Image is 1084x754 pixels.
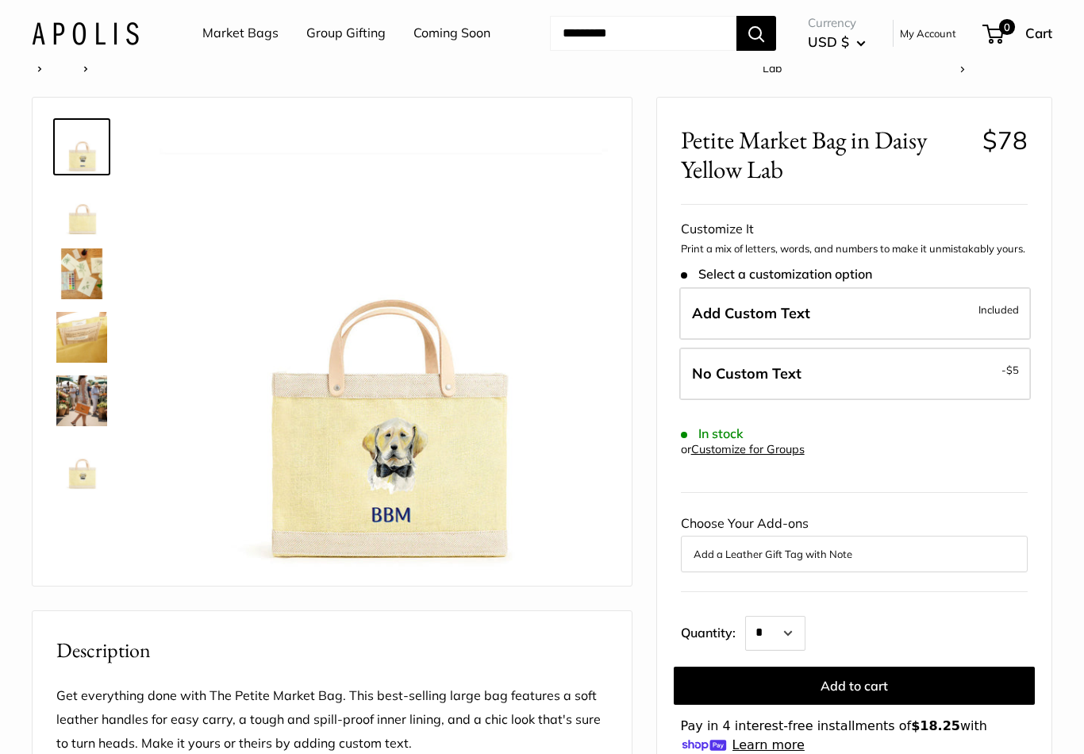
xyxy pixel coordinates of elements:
[692,304,810,322] span: Add Custom Text
[808,12,866,34] span: Currency
[982,125,1028,156] span: $78
[808,29,866,55] button: USD $
[53,245,110,302] a: description_The artist's desk in Ventura CA
[681,125,971,184] span: Petite Market Bag in Daisy Yellow Lab
[1006,364,1019,376] span: $5
[56,185,107,236] img: Petite Market Bag in Daisy Yellow Lab
[808,33,849,50] span: USD $
[56,312,107,363] img: Petite Market Bag in Daisy Yellow Lab
[1025,25,1052,41] span: Cart
[681,217,1028,241] div: Customize It
[984,21,1052,46] a: 0 Cart
[550,16,736,51] input: Search...
[679,287,1031,340] label: Add Custom Text
[413,21,490,45] a: Coming Soon
[56,439,107,490] img: Petite Market Bag in Daisy Yellow Lab
[999,19,1015,35] span: 0
[53,372,110,429] a: Petite Market Bag in Daisy Yellow Lab
[53,436,110,493] a: Petite Market Bag in Daisy Yellow Lab
[679,348,1031,400] label: Leave Blank
[56,635,608,666] h2: Description
[53,118,110,175] a: Petite Market Bag in Daisy Yellow Lab
[691,442,805,456] a: Customize for Groups
[1001,360,1019,379] span: -
[681,512,1028,572] div: Choose Your Add-ons
[694,544,1015,564] button: Add a Leather Gift Tag with Note
[900,24,956,43] a: My Account
[681,611,745,651] label: Quantity:
[53,309,110,366] a: Petite Market Bag in Daisy Yellow Lab
[681,267,872,282] span: Select a customization option
[681,439,805,460] div: or
[736,16,776,51] button: Search
[692,364,801,383] span: No Custom Text
[56,375,107,426] img: Petite Market Bag in Daisy Yellow Lab
[674,667,1035,705] button: Add to cart
[56,121,107,172] img: Petite Market Bag in Daisy Yellow Lab
[32,21,139,44] img: Apolis
[160,121,608,570] img: Petite Market Bag in Daisy Yellow Lab
[53,182,110,239] a: Petite Market Bag in Daisy Yellow Lab
[306,21,386,45] a: Group Gifting
[56,248,107,299] img: description_The artist's desk in Ventura CA
[681,426,744,441] span: In stock
[978,300,1019,319] span: Included
[202,21,279,45] a: Market Bags
[681,241,1028,257] p: Print a mix of letters, words, and numbers to make it unmistakably yours.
